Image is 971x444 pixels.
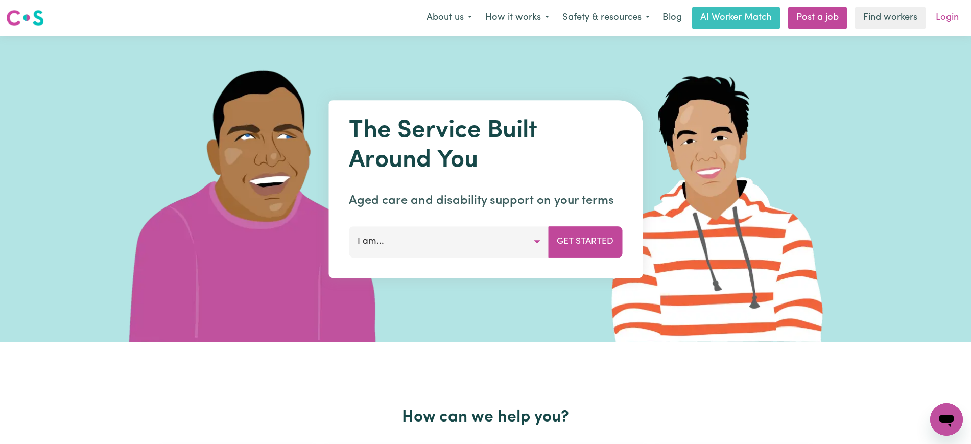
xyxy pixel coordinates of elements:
[6,6,44,30] a: Careseekers logo
[349,192,622,210] p: Aged care and disability support on your terms
[349,226,549,257] button: I am...
[656,7,688,29] a: Blog
[6,9,44,27] img: Careseekers logo
[930,7,965,29] a: Login
[930,403,963,436] iframe: Button to launch messaging window
[548,226,622,257] button: Get Started
[692,7,780,29] a: AI Worker Match
[855,7,926,29] a: Find workers
[788,7,847,29] a: Post a job
[155,408,817,427] h2: How can we help you?
[349,116,622,175] h1: The Service Built Around You
[420,7,479,29] button: About us
[479,7,556,29] button: How it works
[556,7,656,29] button: Safety & resources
